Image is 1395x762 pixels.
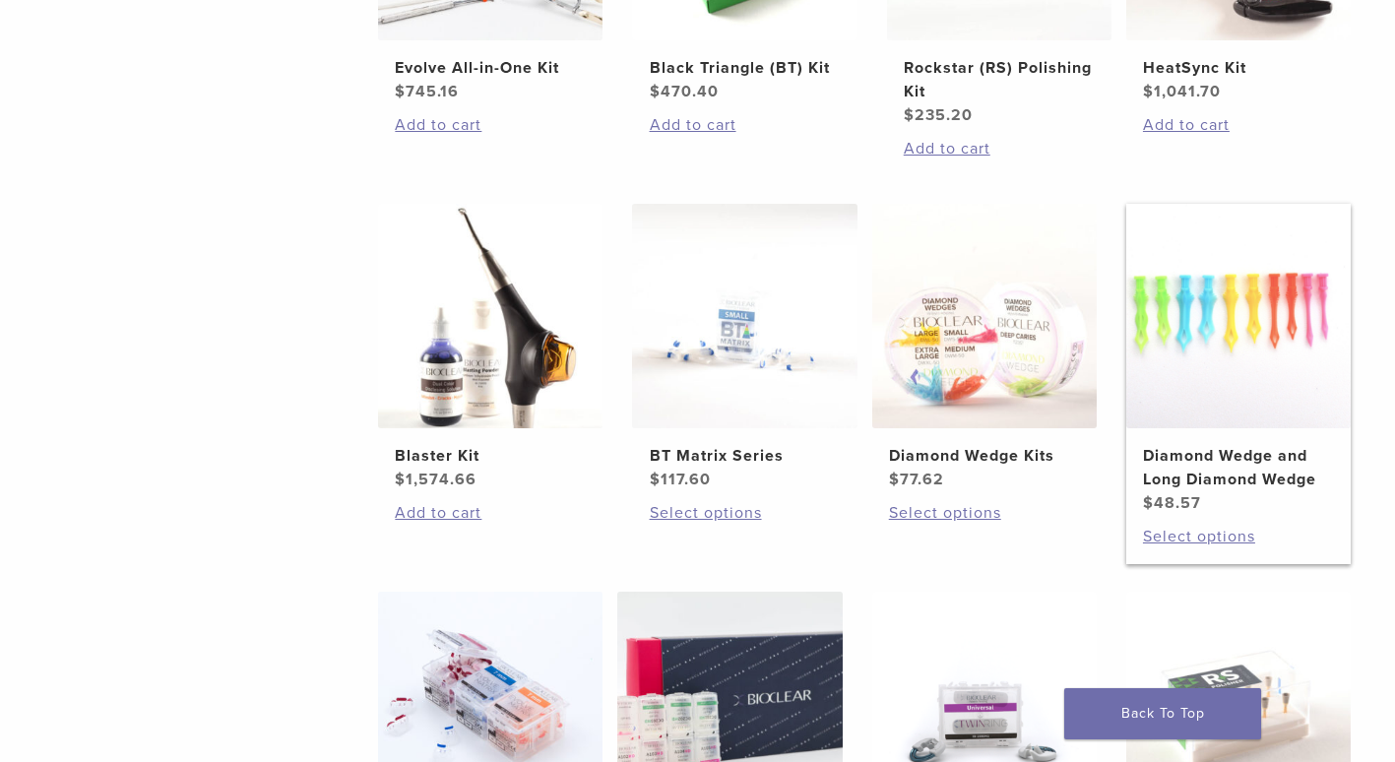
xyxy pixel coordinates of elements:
a: Add to cart: “Evolve All-in-One Kit” [395,113,586,137]
bdi: 470.40 [650,82,719,101]
bdi: 1,041.70 [1143,82,1221,101]
img: BT Matrix Series [632,204,856,428]
span: $ [395,470,406,489]
span: $ [1143,493,1154,513]
h2: Evolve All-in-One Kit [395,56,586,80]
a: Add to cart: “Rockstar (RS) Polishing Kit” [904,137,1095,160]
span: $ [650,82,661,101]
bdi: 77.62 [889,470,944,489]
h2: HeatSync Kit [1143,56,1334,80]
h2: Diamond Wedge Kits [889,444,1080,468]
span: $ [1143,82,1154,101]
bdi: 745.16 [395,82,459,101]
h2: Black Triangle (BT) Kit [650,56,841,80]
a: Add to cart: “Black Triangle (BT) Kit” [650,113,841,137]
a: Select options for “Diamond Wedge Kits” [889,501,1080,525]
bdi: 1,574.66 [395,470,476,489]
bdi: 48.57 [1143,493,1201,513]
a: Add to cart: “HeatSync Kit” [1143,113,1334,137]
bdi: 235.20 [904,105,973,125]
img: Diamond Wedge Kits [872,204,1097,428]
span: $ [904,105,915,125]
a: Back To Top [1064,688,1261,739]
a: Select options for “BT Matrix Series” [650,501,841,525]
h2: Rockstar (RS) Polishing Kit [904,56,1095,103]
a: Select options for “Diamond Wedge and Long Diamond Wedge” [1143,525,1334,548]
h2: BT Matrix Series [650,444,841,468]
span: $ [889,470,900,489]
a: BT Matrix SeriesBT Matrix Series $117.60 [632,204,856,491]
h2: Diamond Wedge and Long Diamond Wedge [1143,444,1334,491]
span: $ [395,82,406,101]
bdi: 117.60 [650,470,711,489]
a: Diamond Wedge and Long Diamond WedgeDiamond Wedge and Long Diamond Wedge $48.57 [1126,204,1351,515]
span: $ [650,470,661,489]
a: Diamond Wedge KitsDiamond Wedge Kits $77.62 [872,204,1097,491]
a: Add to cart: “Blaster Kit” [395,501,586,525]
a: Blaster KitBlaster Kit $1,574.66 [378,204,602,491]
img: Blaster Kit [378,204,602,428]
img: Diamond Wedge and Long Diamond Wedge [1126,204,1351,428]
h2: Blaster Kit [395,444,586,468]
